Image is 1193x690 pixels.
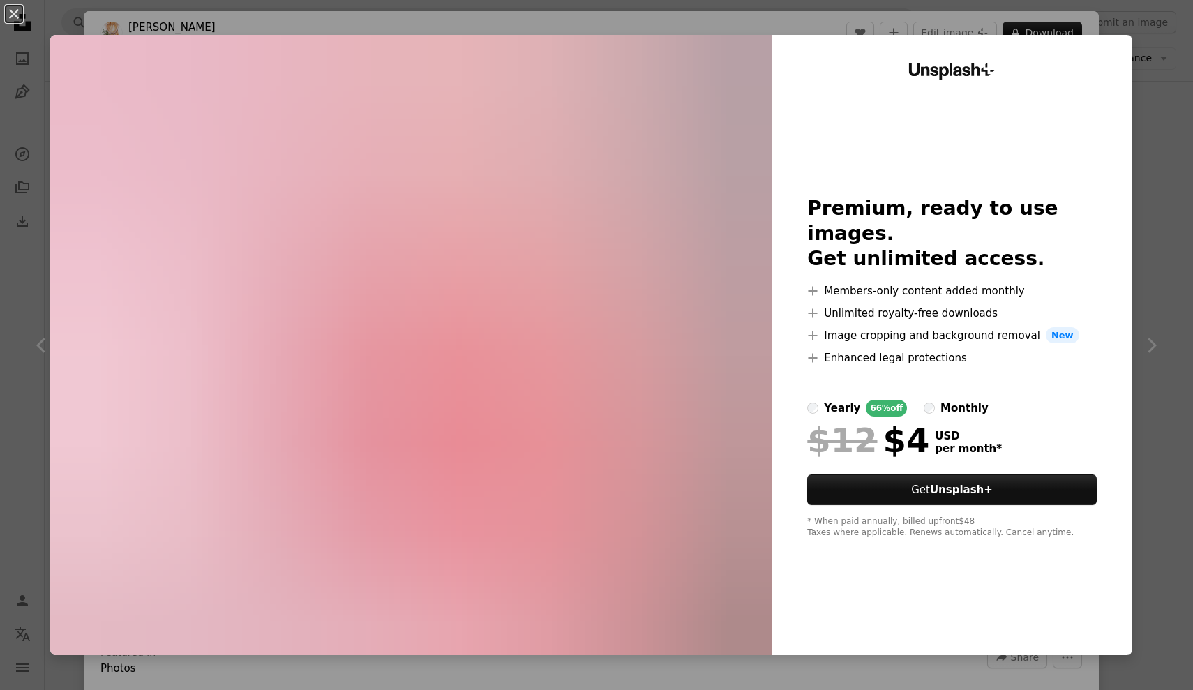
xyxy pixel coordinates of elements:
li: Enhanced legal protections [807,350,1096,366]
strong: Unsplash+ [930,483,993,496]
span: per month * [935,442,1002,455]
span: USD [935,430,1002,442]
div: 66% off [866,400,907,417]
span: New [1046,327,1079,344]
div: monthly [940,400,989,417]
div: * When paid annually, billed upfront $48 Taxes where applicable. Renews automatically. Cancel any... [807,516,1096,539]
li: Unlimited royalty-free downloads [807,305,1096,322]
h2: Premium, ready to use images. Get unlimited access. [807,196,1096,271]
div: $4 [807,422,929,458]
div: yearly [824,400,860,417]
input: yearly66%off [807,403,818,414]
span: $12 [807,422,877,458]
li: Image cropping and background removal [807,327,1096,344]
input: monthly [924,403,935,414]
li: Members-only content added monthly [807,283,1096,299]
button: GetUnsplash+ [807,474,1096,505]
